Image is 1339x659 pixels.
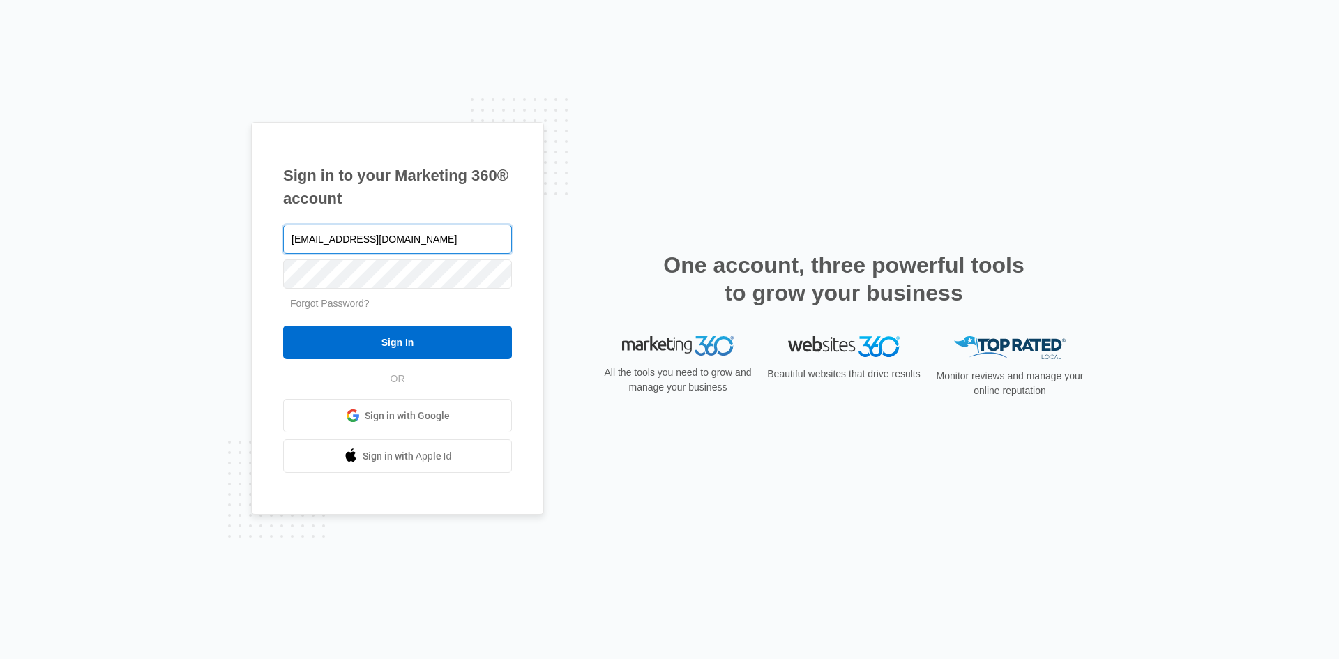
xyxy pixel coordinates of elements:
span: Sign in with Google [365,409,450,423]
h1: Sign in to your Marketing 360® account [283,164,512,210]
input: Email [283,225,512,254]
p: Monitor reviews and manage your online reputation [932,369,1088,398]
div: Domain Overview [53,89,125,98]
input: Sign In [283,326,512,359]
a: Sign in with Apple Id [283,439,512,473]
img: tab_domain_overview_orange.svg [38,88,49,99]
img: Top Rated Local [954,336,1066,359]
p: Beautiful websites that drive results [766,367,922,381]
img: tab_keywords_by_traffic_grey.svg [139,88,150,99]
a: Forgot Password? [290,298,370,309]
h2: One account, three powerful tools to grow your business [659,251,1029,307]
p: All the tools you need to grow and manage your business [600,365,756,395]
div: Keywords by Traffic [154,89,235,98]
div: Domain: [DOMAIN_NAME] [36,36,153,47]
img: website_grey.svg [22,36,33,47]
img: logo_orange.svg [22,22,33,33]
span: Sign in with Apple Id [363,449,452,464]
img: Websites 360 [788,336,900,356]
span: OR [381,372,415,386]
a: Sign in with Google [283,399,512,432]
div: v 4.0.25 [39,22,68,33]
img: Marketing 360 [622,336,734,356]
